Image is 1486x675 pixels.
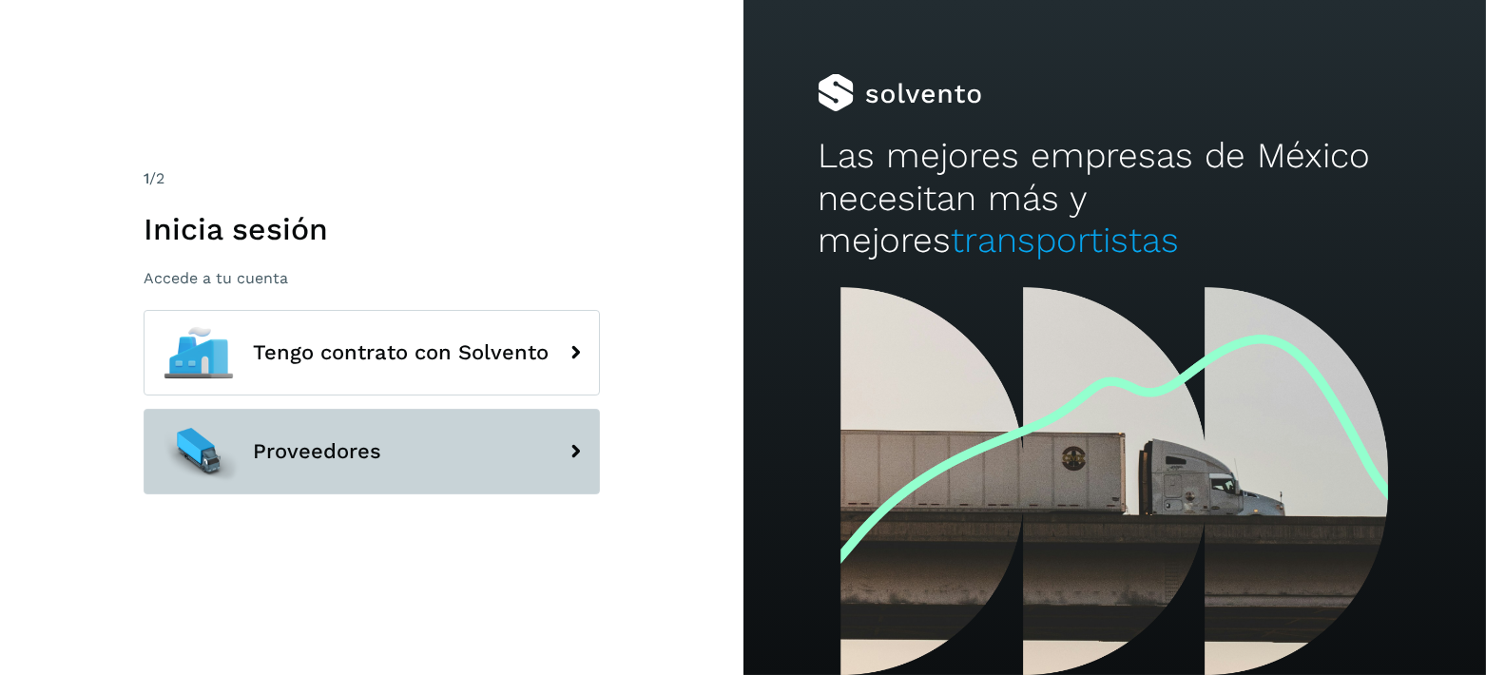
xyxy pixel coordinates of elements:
button: Proveedores [144,409,600,494]
button: Tengo contrato con Solvento [144,310,600,395]
p: Accede a tu cuenta [144,269,600,287]
span: transportistas [951,220,1179,260]
span: Tengo contrato con Solvento [253,341,549,364]
span: Proveedores [253,440,381,463]
span: 1 [144,169,149,187]
div: /2 [144,167,600,190]
h1: Inicia sesión [144,211,600,247]
h2: Las mejores empresas de México necesitan más y mejores [818,135,1412,261]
